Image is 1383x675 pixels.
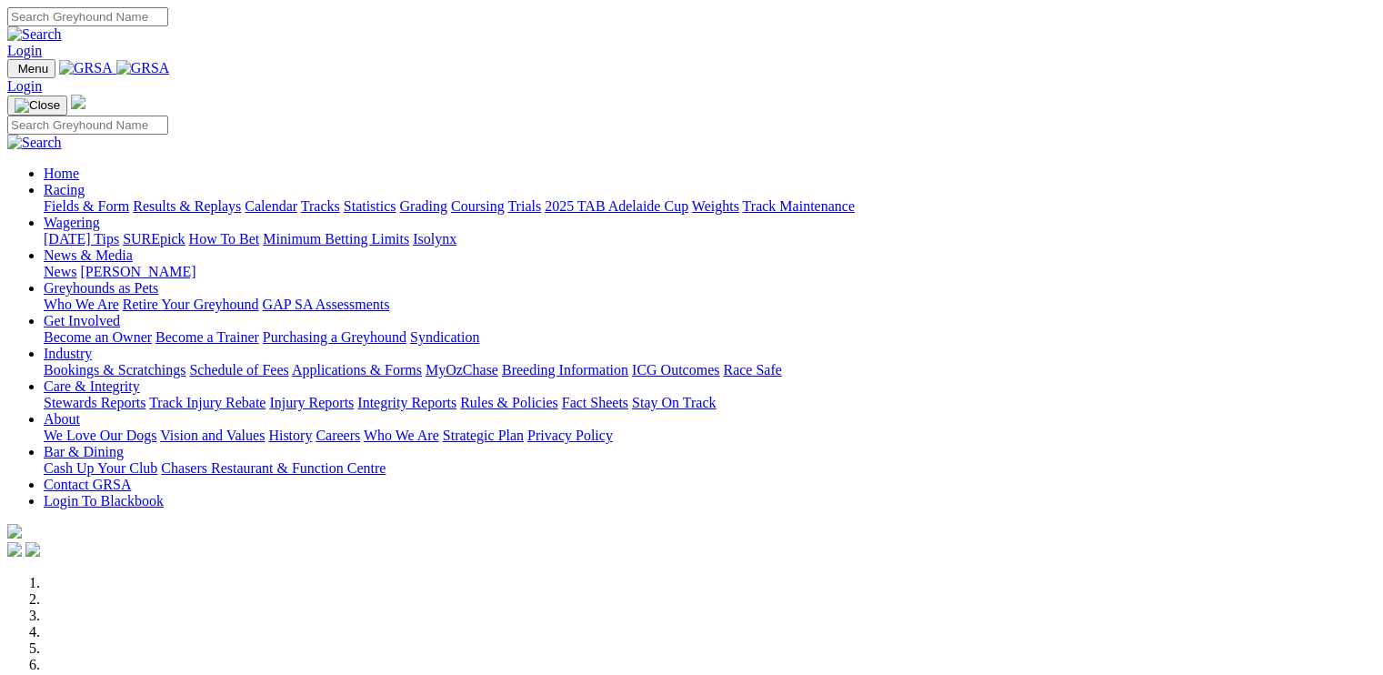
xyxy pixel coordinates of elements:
[413,231,456,247] a: Isolynx
[344,198,396,214] a: Statistics
[692,198,739,214] a: Weights
[7,26,62,43] img: Search
[545,198,688,214] a: 2025 TAB Adelaide Cup
[44,182,85,197] a: Racing
[44,264,1376,280] div: News & Media
[7,135,62,151] img: Search
[723,362,781,378] a: Race Safe
[59,60,113,76] img: GRSA
[527,428,613,443] a: Privacy Policy
[155,329,259,345] a: Become a Trainer
[44,264,76,279] a: News
[7,542,22,557] img: facebook.svg
[44,166,79,181] a: Home
[268,428,312,443] a: History
[7,7,168,26] input: Search
[44,477,131,492] a: Contact GRSA
[743,198,855,214] a: Track Maintenance
[44,198,129,214] a: Fields & Form
[160,428,265,443] a: Vision and Values
[507,198,541,214] a: Trials
[44,362,185,378] a: Bookings & Scratchings
[44,428,156,443] a: We Love Our Dogs
[189,231,260,247] a: How To Bet
[44,198,1376,215] div: Racing
[7,43,42,58] a: Login
[502,362,628,378] a: Breeding Information
[44,297,1376,313] div: Greyhounds as Pets
[44,231,119,247] a: [DATE] Tips
[44,493,164,509] a: Login To Blackbook
[245,198,297,214] a: Calendar
[364,428,439,443] a: Who We Are
[263,231,409,247] a: Minimum Betting Limits
[443,428,524,443] a: Strategic Plan
[44,378,140,394] a: Care & Integrity
[44,247,133,263] a: News & Media
[263,297,390,312] a: GAP SA Assessments
[80,264,195,279] a: [PERSON_NAME]
[451,198,505,214] a: Coursing
[123,297,259,312] a: Retire Your Greyhound
[44,313,120,328] a: Get Involved
[7,59,55,78] button: Toggle navigation
[400,198,447,214] a: Grading
[7,116,168,135] input: Search
[632,395,716,410] a: Stay On Track
[44,346,92,361] a: Industry
[133,198,241,214] a: Results & Replays
[44,411,80,427] a: About
[7,78,42,94] a: Login
[562,395,628,410] a: Fact Sheets
[263,329,406,345] a: Purchasing a Greyhound
[7,96,67,116] button: Toggle navigation
[44,280,158,296] a: Greyhounds as Pets
[460,395,558,410] a: Rules & Policies
[301,198,340,214] a: Tracks
[7,524,22,539] img: logo-grsa-white.png
[189,362,288,378] a: Schedule of Fees
[426,362,498,378] a: MyOzChase
[18,62,48,76] span: Menu
[44,460,1376,477] div: Bar & Dining
[44,215,100,230] a: Wagering
[292,362,422,378] a: Applications & Forms
[44,395,145,410] a: Stewards Reports
[44,297,119,312] a: Who We Are
[44,428,1376,444] div: About
[71,95,85,109] img: logo-grsa-white.png
[44,362,1376,378] div: Industry
[116,60,170,76] img: GRSA
[410,329,479,345] a: Syndication
[44,444,124,459] a: Bar & Dining
[161,460,386,476] a: Chasers Restaurant & Function Centre
[25,542,40,557] img: twitter.svg
[632,362,719,378] a: ICG Outcomes
[123,231,185,247] a: SUREpick
[269,395,354,410] a: Injury Reports
[44,329,1376,346] div: Get Involved
[44,395,1376,411] div: Care & Integrity
[44,329,152,345] a: Become an Owner
[44,231,1376,247] div: Wagering
[44,460,157,476] a: Cash Up Your Club
[149,395,266,410] a: Track Injury Rebate
[357,395,456,410] a: Integrity Reports
[316,428,360,443] a: Careers
[15,98,60,113] img: Close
